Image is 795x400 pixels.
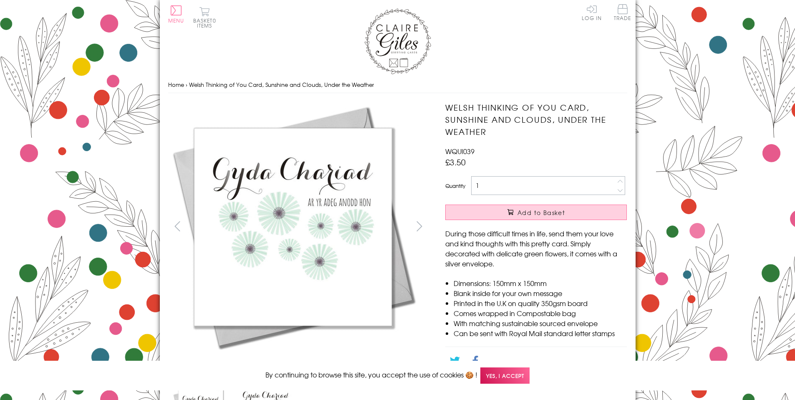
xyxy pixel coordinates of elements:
[445,182,465,190] label: Quantity
[168,81,184,89] a: Home
[168,76,627,94] nav: breadcrumbs
[168,217,187,235] button: prev
[168,17,184,24] span: Menu
[454,328,627,338] li: Can be sent with Royal Mail standard letter stamps
[168,101,419,352] img: Welsh Thinking of You Card, Sunshine and Clouds, Under the Weather
[614,4,631,20] span: Trade
[193,7,216,28] button: Basket0 items
[454,308,627,318] li: Comes wrapped in Compostable bag
[445,156,466,168] span: £3.50
[186,81,187,89] span: ›
[445,101,627,137] h1: Welsh Thinking of You Card, Sunshine and Clouds, Under the Weather
[582,4,602,20] a: Log In
[480,367,530,384] span: Yes, I accept
[197,17,216,29] span: 0 items
[168,5,184,23] button: Menu
[454,298,627,308] li: Printed in the U.K on quality 350gsm board
[454,278,627,288] li: Dimensions: 150mm x 150mm
[364,8,431,74] img: Claire Giles Greetings Cards
[614,4,631,22] a: Trade
[445,205,627,220] button: Add to Basket
[189,81,374,89] span: Welsh Thinking of You Card, Sunshine and Clouds, Under the Weather
[445,146,474,156] span: WQUI039
[517,208,565,217] span: Add to Basket
[410,217,429,235] button: next
[454,318,627,328] li: With matching sustainable sourced envelope
[445,228,627,268] p: During those difficult times in life, send them your love and kind thoughts with this pretty card...
[454,288,627,298] li: Blank inside for your own message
